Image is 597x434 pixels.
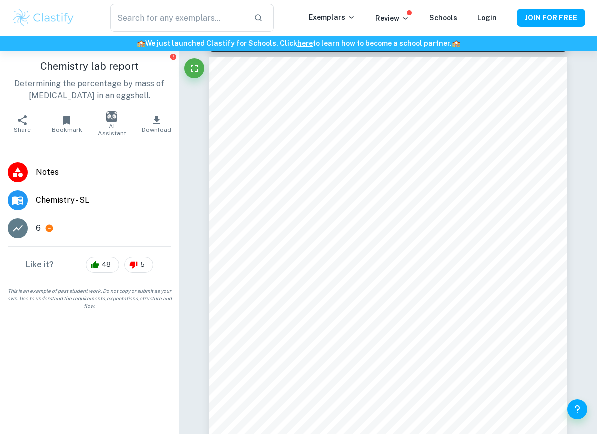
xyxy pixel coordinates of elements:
[8,78,171,102] p: Determining the percentage by mass of [MEDICAL_DATA] in an eggshell.
[36,166,171,178] span: Notes
[110,4,246,32] input: Search for any exemplars...
[89,110,134,138] button: AI Assistant
[124,257,153,273] div: 5
[96,260,116,270] span: 48
[142,126,171,133] span: Download
[106,111,117,122] img: AI Assistant
[26,259,54,271] h6: Like it?
[36,194,171,206] span: Chemistry - SL
[135,260,150,270] span: 5
[8,59,171,74] h1: Chemistry lab report
[95,123,128,137] span: AI Assistant
[86,257,119,273] div: 48
[12,8,75,28] img: Clastify logo
[52,126,82,133] span: Bookmark
[184,58,204,78] button: Fullscreen
[297,39,313,47] a: here
[517,9,585,27] button: JOIN FOR FREE
[429,14,457,22] a: Schools
[309,12,355,23] p: Exemplars
[45,110,90,138] button: Bookmark
[477,14,497,22] a: Login
[2,38,595,49] h6: We just launched Clastify for Schools. Click to learn how to become a school partner.
[170,53,177,60] button: Report issue
[137,39,145,47] span: 🏫
[14,126,31,133] span: Share
[36,222,41,234] p: 6
[134,110,179,138] button: Download
[375,13,409,24] p: Review
[567,399,587,419] button: Help and Feedback
[4,287,175,310] span: This is an example of past student work. Do not copy or submit as your own. Use to understand the...
[452,39,460,47] span: 🏫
